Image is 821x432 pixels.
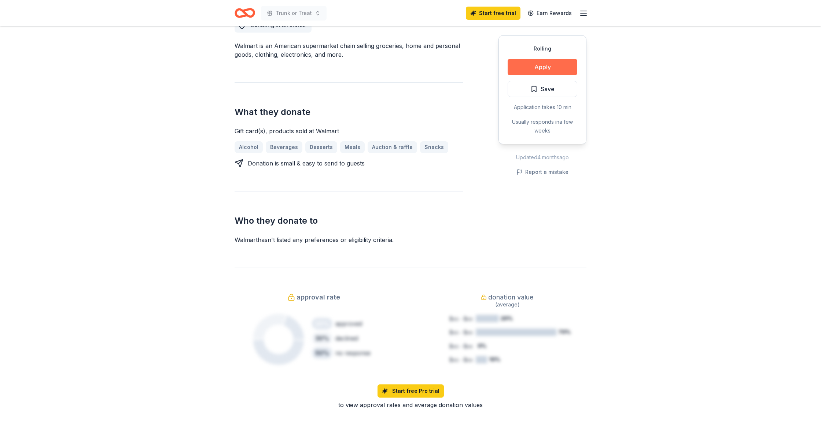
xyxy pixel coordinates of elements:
[276,9,312,18] span: Trunk or Treat
[235,401,586,409] div: to view approval rates and average donation values
[368,141,417,153] a: Auction & raffle
[235,215,463,227] h2: Who they donate to
[449,329,473,335] tspan: $xx - $xx
[235,4,255,22] a: Home
[235,127,463,135] div: Gift card(s), products sold at Walmart
[501,315,513,321] tspan: 20%
[449,316,473,322] tspan: $xx - $xx
[235,141,263,153] a: Alcohol
[508,118,577,135] div: Usually responds in a few weeks
[335,334,358,343] div: declined
[508,103,577,112] div: Application takes 10 min
[248,159,365,168] div: Donation is small & easy to send to guests
[312,318,332,329] div: 20 %
[335,349,371,357] div: no response
[466,7,520,20] a: Start free trial
[235,106,463,118] h2: What they donate
[478,343,486,349] tspan: 0%
[335,319,362,328] div: approved
[312,332,332,344] div: 30 %
[508,59,577,75] button: Apply
[449,357,473,363] tspan: $xx - $xx
[305,141,337,153] a: Desserts
[523,7,576,20] a: Earn Rewards
[508,81,577,97] button: Save
[508,44,577,53] div: Rolling
[297,291,340,303] span: approval rate
[235,41,463,59] div: Walmart is an American supermarket chain selling groceries, home and personal goods, clothing, el...
[449,343,473,349] tspan: $xx - $xx
[541,84,555,94] span: Save
[488,291,534,303] span: donation value
[340,141,365,153] a: Meals
[312,347,332,359] div: 50 %
[235,235,463,244] div: Walmart hasn ' t listed any preferences or eligibility criteria.
[489,356,500,362] tspan: 10%
[261,6,327,21] button: Trunk or Treat
[498,153,586,162] div: Updated 4 months ago
[420,141,448,153] a: Snacks
[516,168,568,176] button: Report a mistake
[428,300,586,309] div: (average)
[266,141,302,153] a: Beverages
[378,384,444,398] a: Start free Pro trial
[559,329,571,335] tspan: 70%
